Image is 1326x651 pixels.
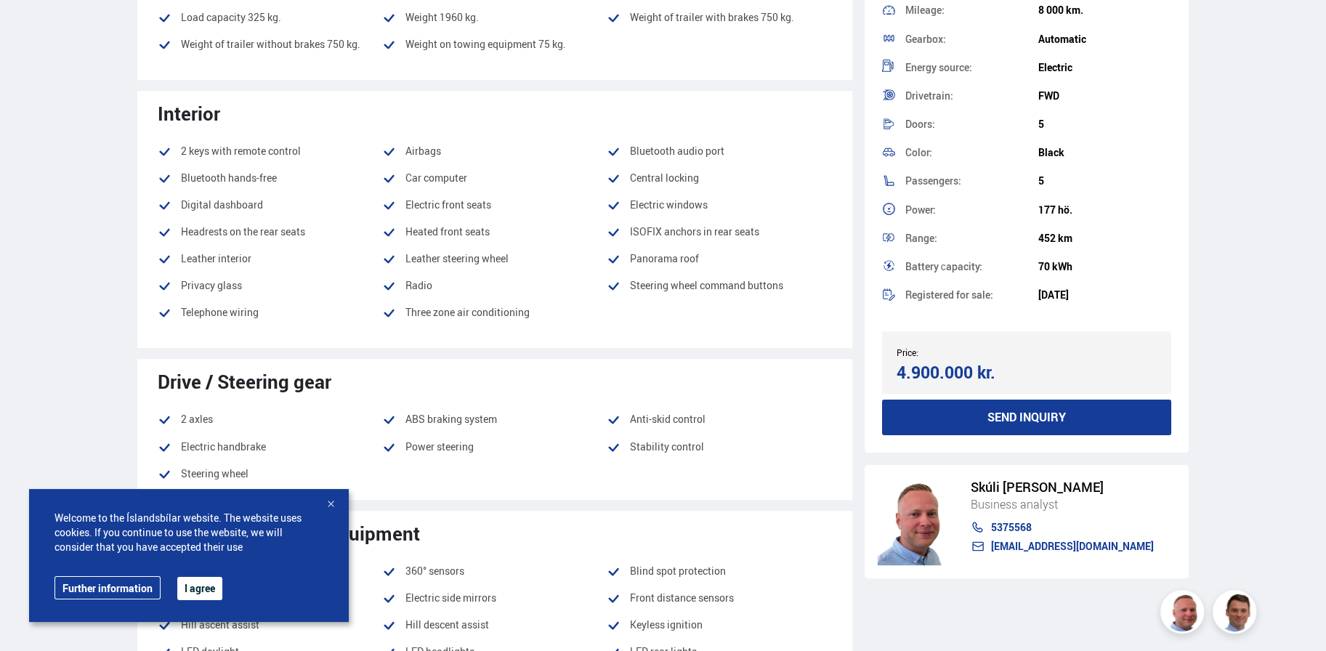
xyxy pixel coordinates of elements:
[905,34,1038,44] div: Gearbox:
[971,541,1154,552] a: [EMAIL_ADDRESS][DOMAIN_NAME]
[158,250,382,267] li: Leather interior
[1163,592,1206,636] img: siFngHWaQ9KaOqBr.png
[905,262,1038,272] div: Battery сapacity:
[607,196,831,214] li: Electric windows
[382,36,607,62] li: Weight on towing equipment 75 kg.
[607,277,831,294] li: Steering wheel command buttons
[158,371,832,392] div: Drive / Steering gear
[905,5,1038,15] div: Mileage:
[1038,33,1171,45] div: Automatic
[607,169,831,187] li: Central locking
[905,176,1038,186] div: Passengers:
[882,400,1172,435] button: Send inquiry
[158,522,832,544] div: Accessories / Other equipment
[158,196,382,214] li: Digital dashboard
[607,9,831,26] li: Weight of trailer with brakes 750 kg.
[897,363,1022,382] div: 4.900.000 kr.
[607,411,831,428] li: Anti-skid control
[382,411,607,428] li: ABS braking system
[158,9,382,26] li: Load capacity 325 kg.
[1038,261,1171,272] div: 70 kWh
[1038,289,1171,301] div: [DATE]
[1038,232,1171,244] div: 452 km
[1038,4,1171,16] div: 8 000 km.
[607,562,831,580] li: Blind spot protection
[177,577,222,600] button: I agree
[382,142,607,160] li: Airbags
[607,589,831,607] li: Front distance sensors
[905,290,1038,300] div: Registered for sale:
[382,250,607,267] li: Leather steering wheel
[971,480,1154,495] div: Skúli [PERSON_NAME]
[607,438,831,456] li: Stability control
[158,411,382,428] li: 2 axles
[382,589,607,607] li: Electric side mirrors
[905,205,1038,215] div: Power:
[158,465,382,482] li: Steering wheel
[971,495,1154,514] div: Business analyst
[158,142,382,160] li: 2 keys with remote control
[382,223,607,240] li: Heated front seats
[158,438,382,456] li: Electric handbrake
[1038,90,1171,102] div: FWD
[607,223,831,240] li: ISOFIX anchors in rear seats
[382,304,607,331] li: Three zone air conditioning
[158,277,382,294] li: Privacy glass
[158,102,832,124] div: Interior
[382,616,607,634] li: Hill descent assist
[1038,118,1171,130] div: 5
[54,511,323,554] span: Welcome to the Íslandsbílar website. The website uses cookies. If you continue to use the website...
[382,438,607,456] li: Power steering
[382,196,607,214] li: Electric front seats
[12,6,55,49] button: Opna LiveChat spjallviðmót
[1038,175,1171,187] div: 5
[382,562,607,580] li: 360° sensors
[607,250,831,267] li: Panorama roof
[1038,62,1171,73] div: Electric
[897,347,1027,357] div: Price:
[905,233,1038,243] div: Range:
[1038,147,1171,158] div: Black
[905,119,1038,129] div: Doors:
[382,169,607,187] li: Car computer
[158,36,382,53] li: Weight of trailer without brakes 750 kg.
[158,223,382,240] li: Headrests on the rear seats
[905,91,1038,101] div: Drivetrain:
[607,142,831,160] li: Bluetooth audio port
[905,147,1038,158] div: Color:
[54,576,161,599] a: Further information
[971,522,1154,533] a: 5375568
[158,304,382,321] li: Telephone wiring
[905,62,1038,73] div: Energy source:
[382,9,607,26] li: Weight 1960 kg.
[1215,592,1258,636] img: FbJEzSuNWCJXmdc-.webp
[1038,204,1171,216] div: 177 hö.
[607,616,831,634] li: Keyless ignition
[158,169,382,187] li: Bluetooth hands-free
[382,277,607,294] li: Radio
[878,478,956,565] img: siFngHWaQ9KaOqBr.png
[158,616,382,634] li: Hill ascent assist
